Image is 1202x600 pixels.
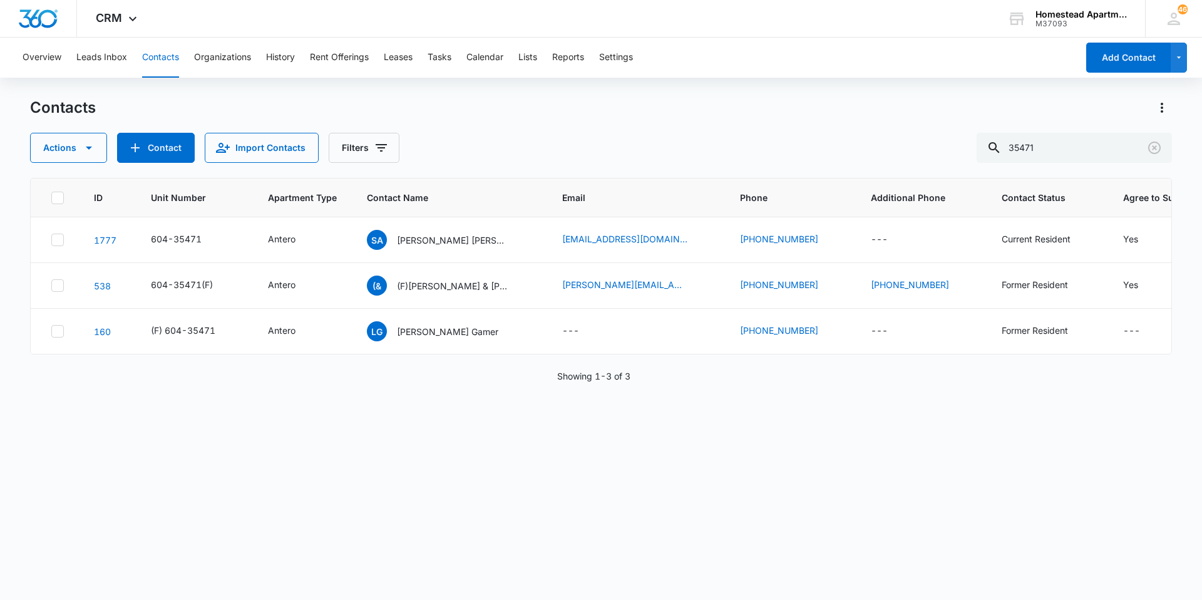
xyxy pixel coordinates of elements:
p: [PERSON_NAME] [PERSON_NAME] [397,234,510,247]
div: Antero [268,232,295,246]
div: (F) 604-35471 [151,324,215,337]
button: Contacts [142,38,179,78]
div: notifications count [1178,4,1188,14]
div: Additional Phone - (850) 661-0594 - Select to Edit Field [871,278,972,293]
div: Former Resident [1002,324,1068,337]
div: 604-35471(F) [151,278,213,291]
button: Add Contact [1086,43,1171,73]
div: Yes [1123,232,1138,246]
button: Overview [23,38,61,78]
div: --- [562,324,579,339]
span: 46 [1178,4,1188,14]
div: Email - - Select to Edit Field [562,324,602,339]
div: Agree to Subscribe - Yes - Select to Edit Field [1123,278,1161,293]
div: Phone - (850) 933-6315 - Select to Edit Field [740,278,841,293]
a: [PHONE_NUMBER] [740,232,818,246]
input: Search Contacts [977,133,1172,163]
button: Tasks [428,38,451,78]
button: Filters [329,133,399,163]
button: Settings [599,38,633,78]
button: Import Contacts [205,133,319,163]
div: Contact Status - Current Resident - Select to Edit Field [1002,232,1093,247]
span: Apartment Type [268,191,337,204]
div: Former Resident [1002,278,1068,291]
h1: Contacts [30,98,96,117]
button: Add Contact [117,133,195,163]
span: Email [562,191,692,204]
span: Contact Status [1002,191,1075,204]
span: Unit Number [151,191,238,204]
span: CRM [96,11,122,24]
a: Navigate to contact details page for Salvador Angelo Macias [94,235,116,246]
div: Contact Name - Layne Gamer - Select to Edit Field [367,321,521,341]
div: Apartment Type - Antero - Select to Edit Field [268,324,318,339]
button: Lists [518,38,537,78]
button: Organizations [194,38,251,78]
span: SA [367,230,387,250]
p: [PERSON_NAME] Gamer [397,325,498,338]
button: Reports [552,38,584,78]
p: (F)[PERSON_NAME] & [PERSON_NAME] [397,279,510,292]
div: Contact Status - Former Resident - Select to Edit Field [1002,324,1091,339]
div: Antero [268,278,295,291]
button: Leases [384,38,413,78]
button: Actions [1152,98,1172,118]
button: Leads Inbox [76,38,127,78]
a: [EMAIL_ADDRESS][DOMAIN_NAME] [562,232,687,246]
div: Yes [1123,278,1138,291]
button: Rent Offerings [310,38,369,78]
button: Calendar [466,38,503,78]
a: Navigate to contact details page for (F)Rodney & Amanda Fletcher [94,281,111,291]
span: (& [367,276,387,296]
button: Actions [30,133,107,163]
div: account name [1035,9,1127,19]
button: History [266,38,295,78]
span: Phone [740,191,823,204]
span: Contact Name [367,191,514,204]
a: [PHONE_NUMBER] [871,278,949,291]
span: LG [367,321,387,341]
div: Unit Number - 604-35471 - Select to Edit Field [151,232,224,247]
a: [PERSON_NAME][EMAIL_ADDRESS][PERSON_NAME][DOMAIN_NAME] [562,278,687,291]
div: account id [1035,19,1127,28]
div: Apartment Type - Antero - Select to Edit Field [268,278,318,293]
a: [PHONE_NUMBER] [740,324,818,337]
div: Contact Name - Salvador Angelo Macias - Select to Edit Field [367,230,532,250]
div: Agree to Subscribe - Yes - Select to Edit Field [1123,232,1161,247]
div: Agree to Subscribe - - Select to Edit Field [1123,324,1163,339]
div: Phone - (970) 405-3351 - Select to Edit Field [740,324,841,339]
div: Contact Name - (F)Rodney & Amanda Fletcher - Select to Edit Field [367,276,532,296]
div: Phone - (720) 382-9871 - Select to Edit Field [740,232,841,247]
a: Navigate to contact details page for Layne Gamer [94,326,111,337]
div: --- [871,232,888,247]
div: Email - salmacias303@gmail.com - Select to Edit Field [562,232,710,247]
div: 604-35471 [151,232,202,246]
div: Apartment Type - Antero - Select to Edit Field [268,232,318,247]
p: Showing 1-3 of 3 [557,370,630,383]
div: Unit Number - (F) 604-35471 - Select to Edit Field [151,324,238,339]
div: Email - rodney.fletcher@outlook.com - Select to Edit Field [562,278,710,293]
span: Additional Phone [871,191,972,204]
a: [PHONE_NUMBER] [740,278,818,291]
div: Antero [268,324,295,337]
span: ID [94,191,103,204]
button: Clear [1144,138,1164,158]
div: Additional Phone - - Select to Edit Field [871,232,910,247]
div: --- [1123,324,1140,339]
div: Contact Status - Former Resident - Select to Edit Field [1002,278,1091,293]
div: Current Resident [1002,232,1071,246]
div: Additional Phone - - Select to Edit Field [871,324,910,339]
div: --- [871,324,888,339]
div: Unit Number - 604-35471(F) - Select to Edit Field [151,278,235,293]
